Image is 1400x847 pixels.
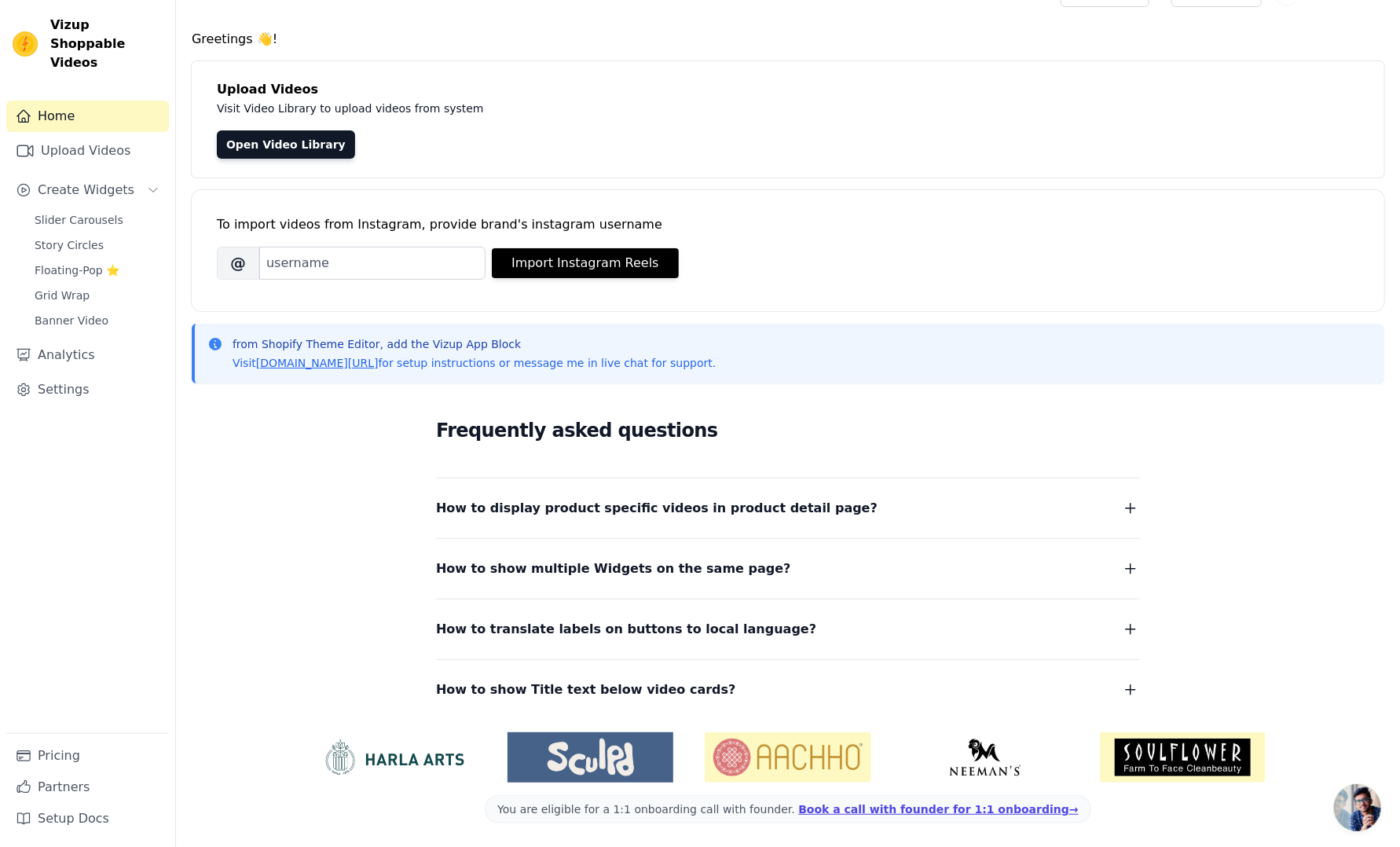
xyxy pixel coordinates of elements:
[6,135,169,167] a: Upload Videos
[436,497,878,519] span: How to display product specific videos in product detail page?
[1100,732,1266,783] img: Soulflower
[310,739,476,776] img: HarlaArts
[35,288,90,303] span: Grid Wrap
[903,739,1068,776] img: Neeman's
[6,772,169,803] a: Partners
[25,310,169,332] a: Banner Video
[6,374,169,405] a: Settings
[35,237,104,253] span: Story Circles
[436,558,1140,580] button: How to show multiple Widgets on the same page?
[6,740,169,772] a: Pricing
[25,284,169,306] a: Grid Wrap
[217,99,921,118] p: Visit Video Library to upload videos from system
[25,259,169,281] a: Floating-Pop ⭐
[492,248,679,278] button: Import Instagram Reels
[233,355,716,371] p: Visit for setup instructions or message me in live chat for support.
[233,336,716,352] p: from Shopify Theme Editor, add the Vizup App Block
[50,16,163,72] span: Vizup Shoppable Videos
[25,209,169,231] a: Slider Carousels
[436,558,791,580] span: How to show multiple Widgets on the same page?
[436,679,1140,701] button: How to show Title text below video cards?
[508,739,673,776] img: Sculpd US
[35,212,123,228] span: Slider Carousels
[256,357,379,369] a: [DOMAIN_NAME][URL]
[259,247,486,280] input: username
[217,247,259,280] span: @
[192,30,1384,49] h4: Greetings 👋!
[6,101,169,132] a: Home
[38,181,134,200] span: Create Widgets
[6,339,169,371] a: Analytics
[6,803,169,834] a: Setup Docs
[13,31,38,57] img: Vizup
[217,80,1359,99] h4: Upload Videos
[705,732,870,783] img: Aachho
[217,130,355,159] a: Open Video Library
[35,313,108,328] span: Banner Video
[35,262,119,278] span: Floating-Pop ⭐
[436,618,1140,640] button: How to translate labels on buttons to local language?
[25,234,169,256] a: Story Circles
[436,618,816,640] span: How to translate labels on buttons to local language?
[1334,784,1381,831] a: Open chat
[217,215,1359,234] div: To import videos from Instagram, provide brand's instagram username
[436,497,1140,519] button: How to display product specific videos in product detail page?
[798,803,1078,816] a: Book a call with founder for 1:1 onboarding
[436,679,736,701] span: How to show Title text below video cards?
[6,174,169,206] button: Create Widgets
[436,415,1140,446] h2: Frequently asked questions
